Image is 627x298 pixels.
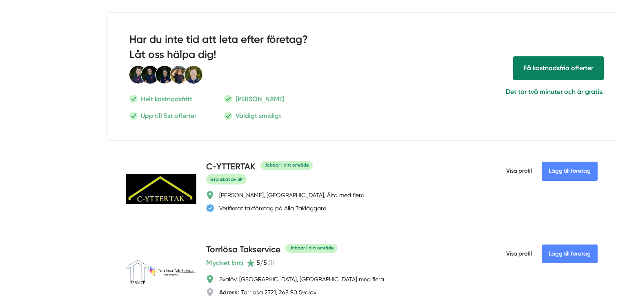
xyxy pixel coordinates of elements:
h4: C-YTTERTAK [206,160,256,174]
p: Upp till 5st offerter [141,111,196,121]
p: Det tar två minuter och är gratis. [380,87,604,97]
h2: Har du inte tid att leta efter företag? Låt oss hälpa dig! [129,32,334,65]
div: Jobbar i ditt område [285,244,338,252]
span: Mycket bra [206,257,243,269]
strong: Adress: [219,289,239,296]
span: 5 /5 [256,259,267,267]
img: Smartproduktion Personal [129,65,203,84]
h4: Torrlösa Takservice [206,243,280,257]
div: Verifierat takföretag på Alla Takläggare [219,204,326,212]
div: Svalöv, [GEOGRAPHIC_DATA], [GEOGRAPHIC_DATA] med flera. [219,275,385,283]
p: [PERSON_NAME] [236,94,285,104]
div: Jobbar i ditt område [260,161,313,169]
p: Väldigt smidigt [236,111,281,121]
: Lägg till företag [542,162,598,180]
: Lägg till företag [542,245,598,263]
span: Granskat av SP [206,174,247,185]
span: Visa profil [506,243,532,265]
div: Torrlösa 2721, 268 90 Svalöv [219,288,316,296]
img: C-YTTERTAK [126,174,196,205]
p: Helt kostnadsfritt [141,94,192,104]
span: ( 1 ) [269,259,274,267]
span: Få hjälp [513,56,604,80]
img: Torrlösa Takservice [126,260,196,285]
div: [PERSON_NAME], [GEOGRAPHIC_DATA], Älta med flera. [219,191,366,199]
span: Visa profil [506,160,532,182]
